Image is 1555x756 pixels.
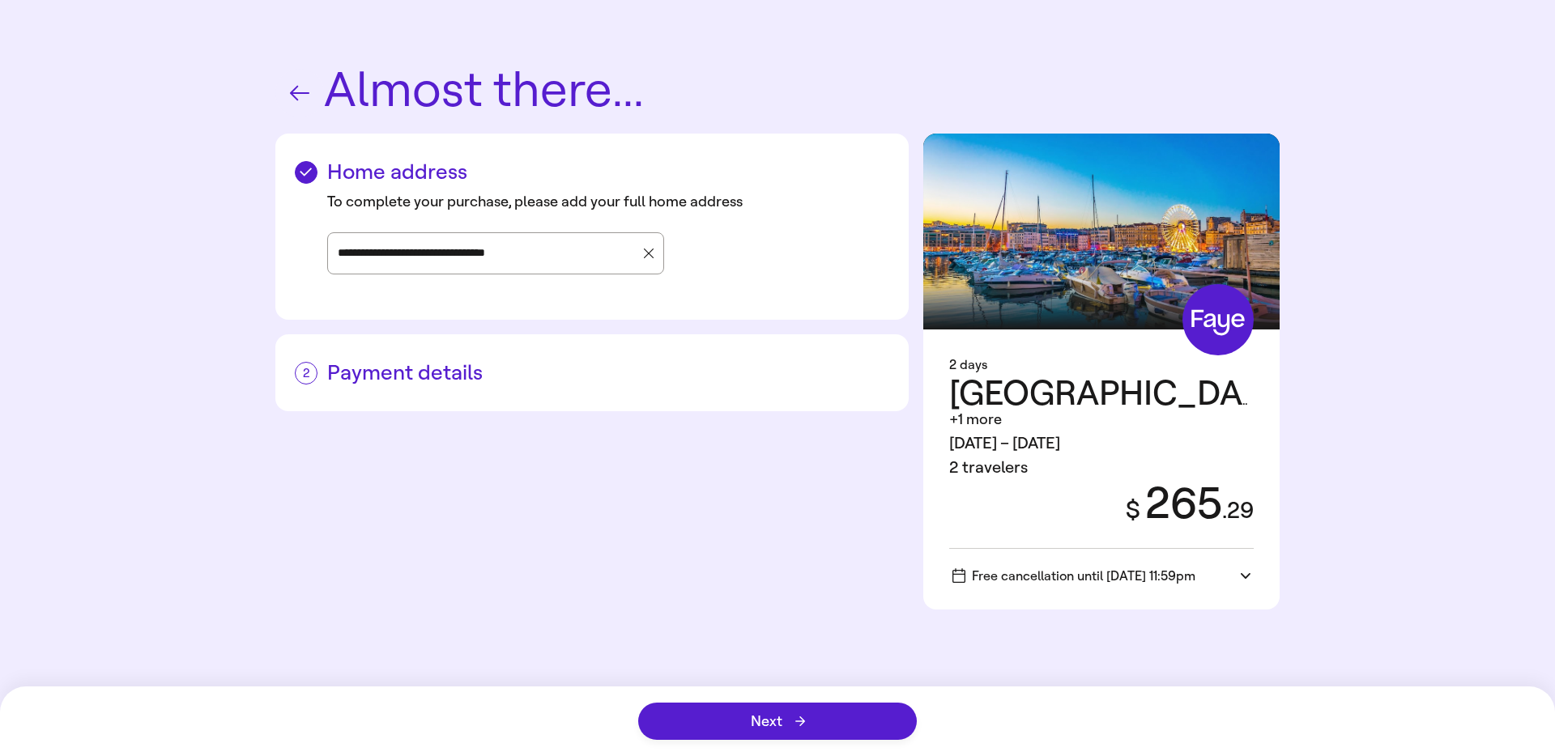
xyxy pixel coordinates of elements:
span: Free cancellation until [DATE] 11:59pm [952,568,1195,584]
span: +1 more [949,410,1002,428]
span: . 29 [1222,497,1254,524]
input: Street address, city, state [338,241,637,265]
h1: Almost there... [275,65,1280,117]
span: Next [751,714,805,728]
h2: Home address [295,159,889,185]
div: 265 [1106,480,1254,528]
div: To complete your purchase, please add your full home address [327,191,889,213]
div: 2 days [949,355,1254,375]
div: [DATE] – [DATE] [949,431,1254,456]
button: Next [638,703,917,740]
span: $ [1126,495,1140,525]
div: 2 travelers [949,456,1254,480]
span: [GEOGRAPHIC_DATA] [949,373,1290,414]
h2: Payment details [295,360,889,385]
